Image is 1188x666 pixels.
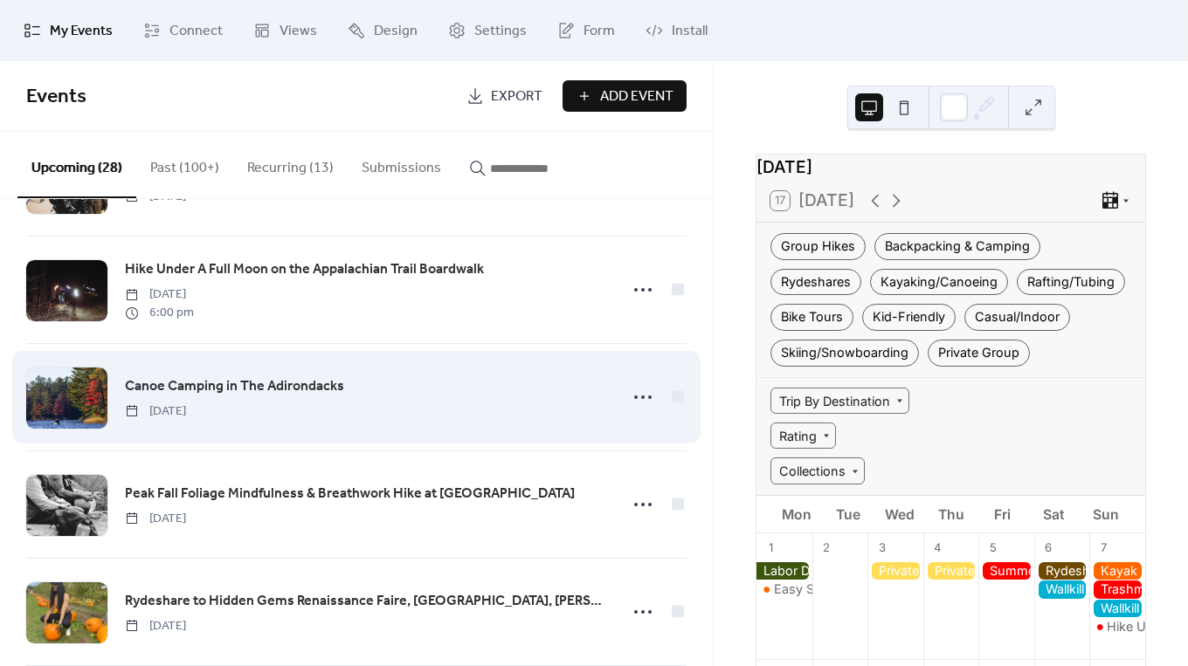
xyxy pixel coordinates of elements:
[984,539,1000,555] div: 5
[544,7,628,54] a: Form
[770,496,822,533] div: Mon
[563,80,687,112] button: Add Event
[770,340,919,367] div: Skiing/Snowboarding
[240,7,330,54] a: Views
[280,21,317,42] span: Views
[125,510,186,528] span: [DATE]
[862,304,956,331] div: Kid-Friendly
[348,132,455,196] button: Submissions
[130,7,236,54] a: Connect
[1089,580,1145,598] div: Trashmapping Awosting Falls at Minnewaska State Park Preserve
[435,7,540,54] a: Settings
[136,132,233,196] button: Past (100+)
[1089,618,1145,635] div: Hike Under A Full Moon on the Appalachian Trail Boardwalk
[125,285,194,304] span: [DATE]
[1017,269,1125,296] div: Rafting/Tubing
[1080,496,1131,533] div: Sun
[870,269,1008,296] div: Kayaking/Canoeing
[632,7,721,54] a: Install
[1034,580,1090,598] div: Wallkill Valley Railtrail E-Bike Tour
[125,259,484,280] span: Hike Under A Full Moon on the Appalachian Trail Boardwalk
[1034,562,1090,580] div: Rydeshare to New Paltz, NY for Hiking, Kayaking, Biking, Sightseeing & Shopping
[774,580,1055,598] div: Easy Sunset Kayaking at [GEOGRAPHIC_DATA]
[1089,562,1145,580] div: Kayak Rentals at Housatonic River
[125,590,608,613] a: Rydeshare to Hidden Gems Renaissance Faire, [GEOGRAPHIC_DATA], [PERSON_NAME], [PERSON_NAME] Monas...
[770,304,853,331] div: Bike Tours
[672,21,708,42] span: Install
[584,21,615,42] span: Form
[125,483,575,505] a: Peak Fall Foliage Mindfulness & Breathwork Hike at [GEOGRAPHIC_DATA]
[923,562,979,580] div: Private Group
[491,86,542,107] span: Export
[874,496,925,533] div: Wed
[977,496,1028,533] div: Fri
[125,375,344,398] a: Canoe Camping in The Adirondacks
[756,580,812,598] div: Easy Sunset Kayaking at Jamaica Bay
[125,402,186,421] span: [DATE]
[770,233,866,260] div: Group Hikes
[50,21,113,42] span: My Events
[233,132,348,196] button: Recurring (13)
[1089,600,1145,617] div: Wallkill Valley Railtrail E-Bike Tour (Rentals Only)
[928,340,1030,367] div: Private Group
[474,21,527,42] span: Settings
[756,154,1145,180] div: [DATE]
[17,132,136,198] button: Upcoming (28)
[600,86,673,107] span: Add Event
[978,562,1034,580] div: Summer Friday Group Hikes - Only $20, Including Pickup!
[374,21,418,42] span: Design
[763,539,778,555] div: 1
[125,258,484,281] a: Hike Under A Full Moon on the Appalachian Trail Boardwalk
[125,591,608,612] span: Rydeshare to Hidden Gems Renaissance Faire, [GEOGRAPHIC_DATA], [PERSON_NAME], [PERSON_NAME] Monas...
[756,562,812,580] div: Labor Day Weekend Beach Glamping at Wildwood
[770,269,861,296] div: Rydeshares
[125,304,194,322] span: 6:00 pm
[925,496,977,533] div: Thu
[929,539,945,555] div: 4
[874,539,889,555] div: 3
[1040,539,1056,555] div: 6
[125,617,186,635] span: [DATE]
[335,7,431,54] a: Design
[125,376,344,397] span: Canoe Camping in The Adirondacks
[822,496,874,533] div: Tue
[964,304,1070,331] div: Casual/Indoor
[125,484,575,505] span: Peak Fall Foliage Mindfulness & Breathwork Hike at [GEOGRAPHIC_DATA]
[169,21,223,42] span: Connect
[867,562,923,580] div: Private Group
[818,539,834,555] div: 2
[10,7,126,54] a: My Events
[1028,496,1080,533] div: Sat
[453,80,556,112] a: Export
[26,78,86,116] span: Events
[1096,539,1112,555] div: 7
[874,233,1040,260] div: Backpacking & Camping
